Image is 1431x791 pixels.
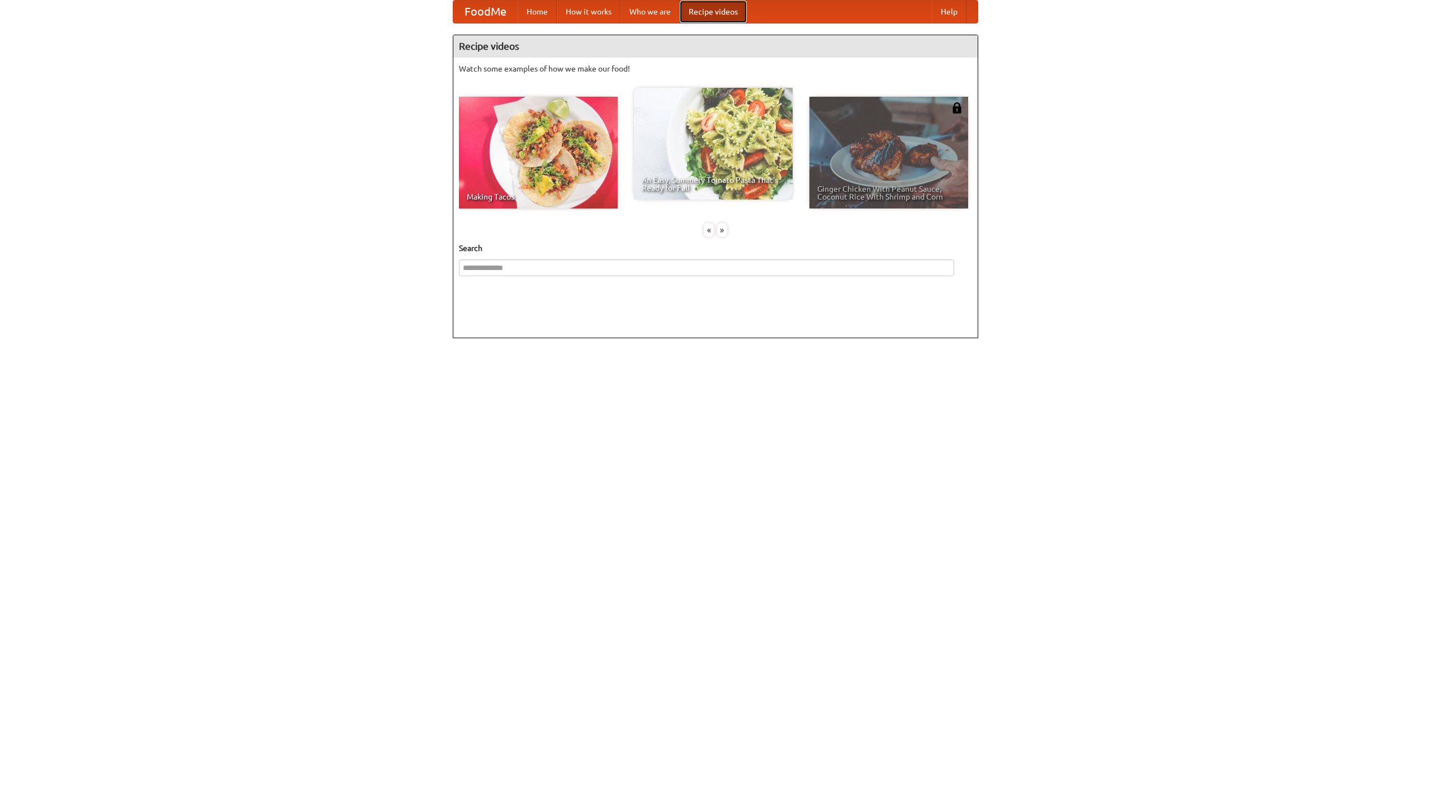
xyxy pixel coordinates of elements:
div: » [717,223,727,237]
a: Home [518,1,557,23]
span: An Easy, Summery Tomato Pasta That's Ready for Fall [642,176,785,192]
h4: Recipe videos [453,35,978,58]
a: Making Tacos [459,97,618,209]
span: Making Tacos [467,193,610,201]
a: An Easy, Summery Tomato Pasta That's Ready for Fall [634,88,793,200]
img: 483408.png [951,102,963,113]
a: How it works [557,1,620,23]
p: Watch some examples of how we make our food! [459,63,972,74]
a: FoodMe [453,1,518,23]
a: Who we are [620,1,680,23]
div: « [704,223,714,237]
h5: Search [459,243,972,254]
a: Help [932,1,966,23]
a: Recipe videos [680,1,747,23]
